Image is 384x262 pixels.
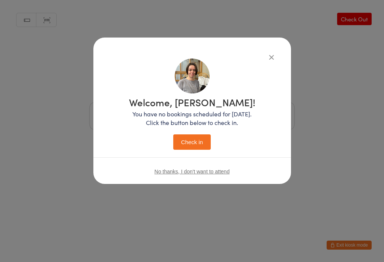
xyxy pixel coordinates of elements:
button: Check in [173,134,211,150]
h1: Welcome, [PERSON_NAME]! [129,97,255,107]
p: You have no bookings scheduled for [DATE]. Click the button below to check in. [129,110,255,127]
img: image1742177583.png [175,59,210,93]
button: No thanks, I don't want to attend [154,169,229,175]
